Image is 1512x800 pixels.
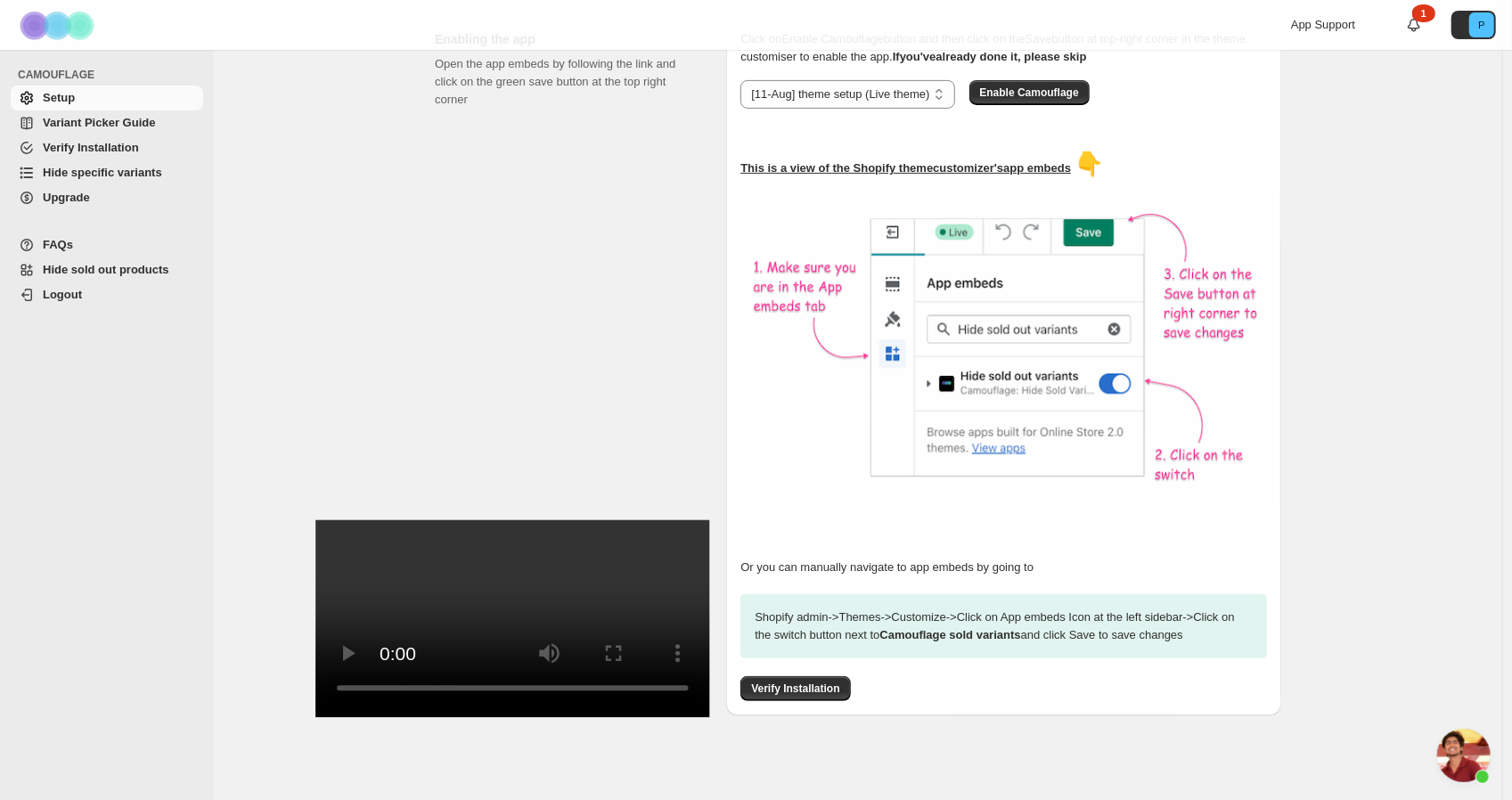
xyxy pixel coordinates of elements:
span: 👇 [1075,151,1103,177]
img: Camouflage [14,1,103,50]
a: 1 [1405,16,1423,34]
span: CAMOUFLAGE [18,68,205,82]
a: Verify Installation [11,135,203,160]
a: Enable Camouflage [969,86,1090,99]
span: Hide sold out products [43,263,169,276]
a: Logout [11,282,203,307]
span: Verify Installation [43,141,139,154]
button: Avatar with initials P [1451,11,1496,39]
strong: Camouflage sold variants [880,628,1021,641]
a: Setup [11,86,203,110]
text: P [1478,20,1484,30]
span: App Support [1291,18,1355,31]
div: Open the app embeds by following the link and click on the green save button at the top right corner [435,55,698,691]
u: This is a view of the Shopify theme customizer's app embeds [740,161,1071,175]
span: Variant Picker Guide [43,116,155,129]
span: Enable Camouflage [980,86,1079,100]
span: Avatar with initials P [1469,12,1494,37]
span: Hide specific variants [43,166,162,179]
p: Or you can manually navigate to app embeds by going to [740,559,1267,576]
span: FAQs [43,238,73,251]
span: Upgrade [43,191,90,204]
div: Open chat [1437,729,1491,782]
b: If you've already done it, please skip [893,50,1087,63]
video: Enable Camouflage in theme app embeds [315,520,710,717]
span: Logout [43,288,82,301]
a: Hide specific variants [11,160,203,185]
button: Enable Camouflage [969,80,1090,105]
a: Hide sold out products [11,257,203,282]
a: Variant Picker Guide [11,110,203,135]
a: Verify Installation [740,682,850,695]
a: FAQs [11,233,203,257]
button: Verify Installation [740,676,850,701]
img: camouflage-enable [740,192,1275,503]
div: 1 [1412,4,1435,22]
p: Shopify admin -> Themes -> Customize -> Click on App embeds Icon at the left sidebar -> Click on ... [740,594,1267,658]
a: Upgrade [11,185,203,210]
span: Setup [43,91,75,104]
span: Verify Installation [751,682,839,696]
